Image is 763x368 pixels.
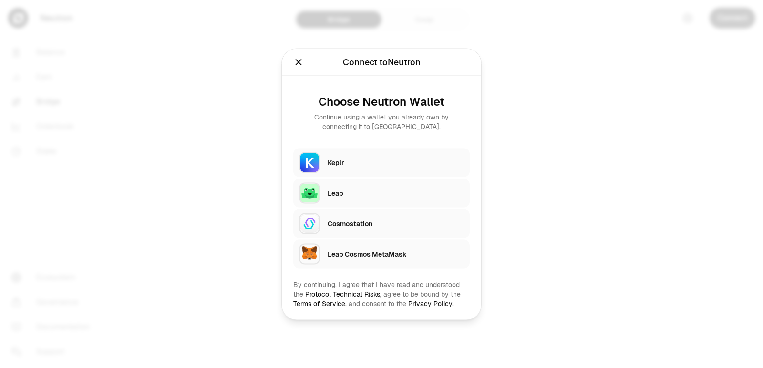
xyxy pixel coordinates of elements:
img: Leap Cosmos MetaMask [299,243,320,264]
img: Cosmostation [299,213,320,234]
div: Connect to Neutron [343,55,421,69]
button: Close [293,55,304,69]
img: Keplr [299,152,320,173]
div: Leap Cosmos MetaMask [328,249,464,259]
div: Continue using a wallet you already own by connecting it to [GEOGRAPHIC_DATA]. [301,112,462,131]
div: Choose Neutron Wallet [301,95,462,108]
div: Cosmostation [328,219,464,228]
div: Keplr [328,158,464,167]
div: Leap [328,188,464,198]
button: KeplrKeplr [293,148,470,177]
img: Leap [299,182,320,203]
button: Leap Cosmos MetaMaskLeap Cosmos MetaMask [293,239,470,268]
button: CosmostationCosmostation [293,209,470,238]
button: LeapLeap [293,179,470,207]
a: Privacy Policy. [408,299,454,308]
a: Terms of Service, [293,299,347,308]
div: By continuing, I agree that I have read and understood the agree to be bound by the and consent t... [293,279,470,308]
a: Protocol Technical Risks, [305,289,381,298]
